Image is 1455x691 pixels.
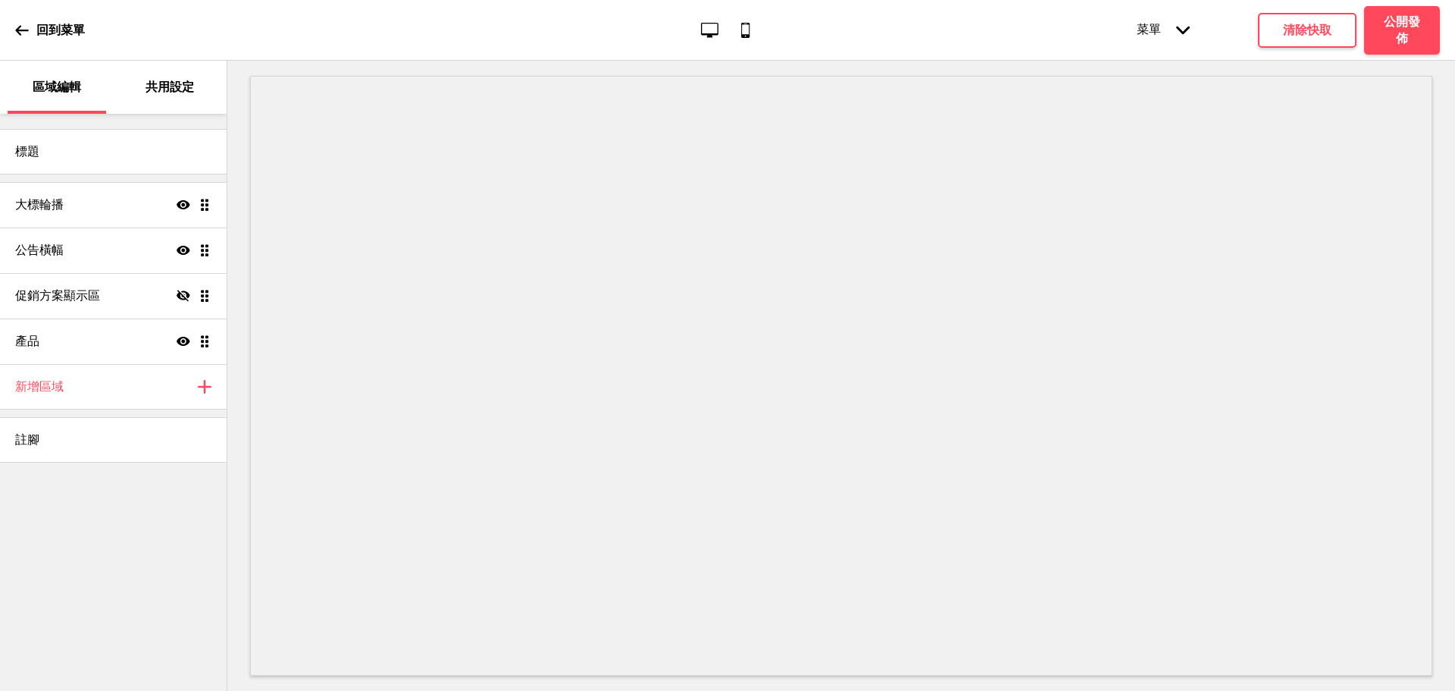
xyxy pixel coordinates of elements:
[1364,6,1440,55] button: 公開發佈
[15,287,100,304] h4: 促銷方案顯示區
[1283,22,1331,39] h4: 清除快取
[1258,13,1356,48] button: 清除快取
[15,333,39,350] h4: 產品
[15,196,64,213] h4: 大標輪播
[15,143,39,160] h4: 標題
[15,378,64,395] h4: 新增區域
[15,242,64,259] h4: 公告橫幅
[36,22,85,39] p: 回到菜單
[15,432,39,448] h4: 註腳
[15,10,85,51] a: 回到菜單
[145,79,194,96] p: 共用設定
[33,79,81,96] p: 區域編輯
[1379,14,1425,47] h4: 公開發佈
[1122,7,1205,53] div: 菜單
